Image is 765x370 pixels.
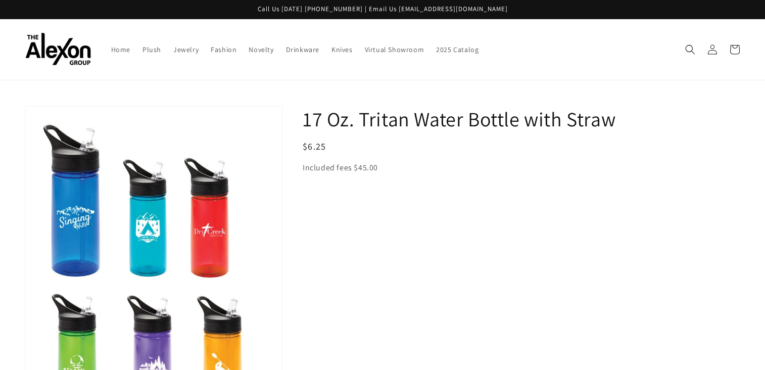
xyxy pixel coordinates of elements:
a: Novelty [243,39,279,60]
span: 2025 Catalog [436,45,479,54]
a: Drinkware [280,39,325,60]
span: Plush [142,45,161,54]
span: Novelty [249,45,273,54]
span: Home [111,45,130,54]
h1: 17 Oz. Tritan Water Bottle with Straw [303,106,740,132]
span: Knives [331,45,353,54]
a: Virtual Showroom [359,39,431,60]
a: Home [105,39,136,60]
a: Jewelry [167,39,205,60]
span: Virtual Showroom [365,45,424,54]
span: Fashion [211,45,236,54]
a: 2025 Catalog [430,39,485,60]
img: The Alexon Group [25,33,91,66]
span: $6.25 [303,141,326,152]
a: Plush [136,39,167,60]
a: Knives [325,39,359,60]
span: Drinkware [286,45,319,54]
a: Fashion [205,39,243,60]
span: Jewelry [173,45,199,54]
summary: Search [679,38,701,61]
span: Included fees $45.00 [303,162,378,173]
